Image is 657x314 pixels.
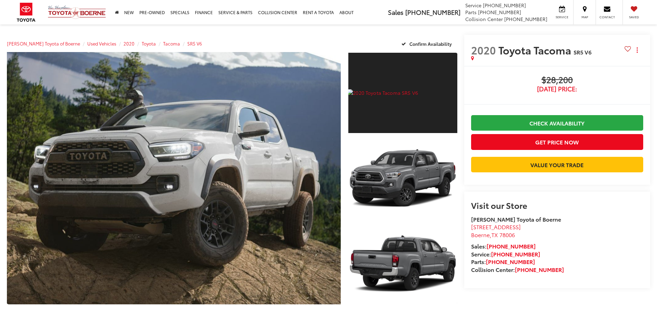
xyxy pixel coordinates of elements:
[471,201,643,210] h2: Visit our Store
[486,257,535,265] a: [PHONE_NUMBER]
[388,8,404,17] span: Sales
[471,223,521,231] span: [STREET_ADDRESS]
[637,47,638,53] span: dropdown dots
[471,250,540,258] strong: Service:
[471,223,521,239] a: [STREET_ADDRESS] Boerne,TX 78006
[471,257,535,265] strong: Parts:
[471,265,564,273] strong: Collision Center:
[347,136,458,220] img: 2020 Toyota Tacoma SR5 V6
[465,16,503,22] span: Collision Center
[187,40,202,47] a: SR5 V6
[3,51,344,306] img: 2020 Toyota Tacoma SR5 V6
[498,42,574,57] span: Toyota Tacoma
[491,250,540,258] a: [PHONE_NUMBER]
[347,89,458,96] img: 2020 Toyota Tacoma SR5 V6
[48,5,106,19] img: Vic Vaughan Toyota of Boerne
[471,75,643,85] span: $28,200
[504,16,547,22] span: [PHONE_NUMBER]
[471,231,515,239] span: ,
[599,15,615,19] span: Contact
[471,85,643,92] span: [DATE] Price:
[631,44,643,56] button: Actions
[405,8,460,17] span: [PHONE_NUMBER]
[554,15,570,19] span: Service
[409,41,452,47] span: Confirm Availability
[348,138,457,219] a: Expand Photo 2
[577,15,592,19] span: Map
[87,40,116,47] a: Used Vehicles
[398,38,457,50] button: Confirm Availability
[491,231,498,239] span: TX
[471,242,536,250] strong: Sales:
[626,15,641,19] span: Saved
[123,40,135,47] a: 2020
[487,242,536,250] a: [PHONE_NUMBER]
[471,42,496,57] span: 2020
[471,134,643,150] button: Get Price Now
[471,115,643,131] a: Check Availability
[499,231,515,239] span: 78006
[163,40,180,47] a: Tacoma
[348,223,457,305] a: Expand Photo 3
[471,231,490,239] span: Boerne
[471,157,643,172] a: Value Your Trade
[574,48,591,56] span: SR5 V6
[515,265,564,273] a: [PHONE_NUMBER]
[142,40,156,47] a: Toyota
[465,9,477,16] span: Parts
[7,52,341,304] a: Expand Photo 0
[347,222,458,305] img: 2020 Toyota Tacoma SR5 V6
[7,40,80,47] a: [PERSON_NAME] Toyota of Boerne
[348,52,457,134] a: Expand Photo 1
[483,2,526,9] span: [PHONE_NUMBER]
[478,9,521,16] span: [PHONE_NUMBER]
[471,215,561,223] strong: [PERSON_NAME] Toyota of Boerne
[465,2,481,9] span: Service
